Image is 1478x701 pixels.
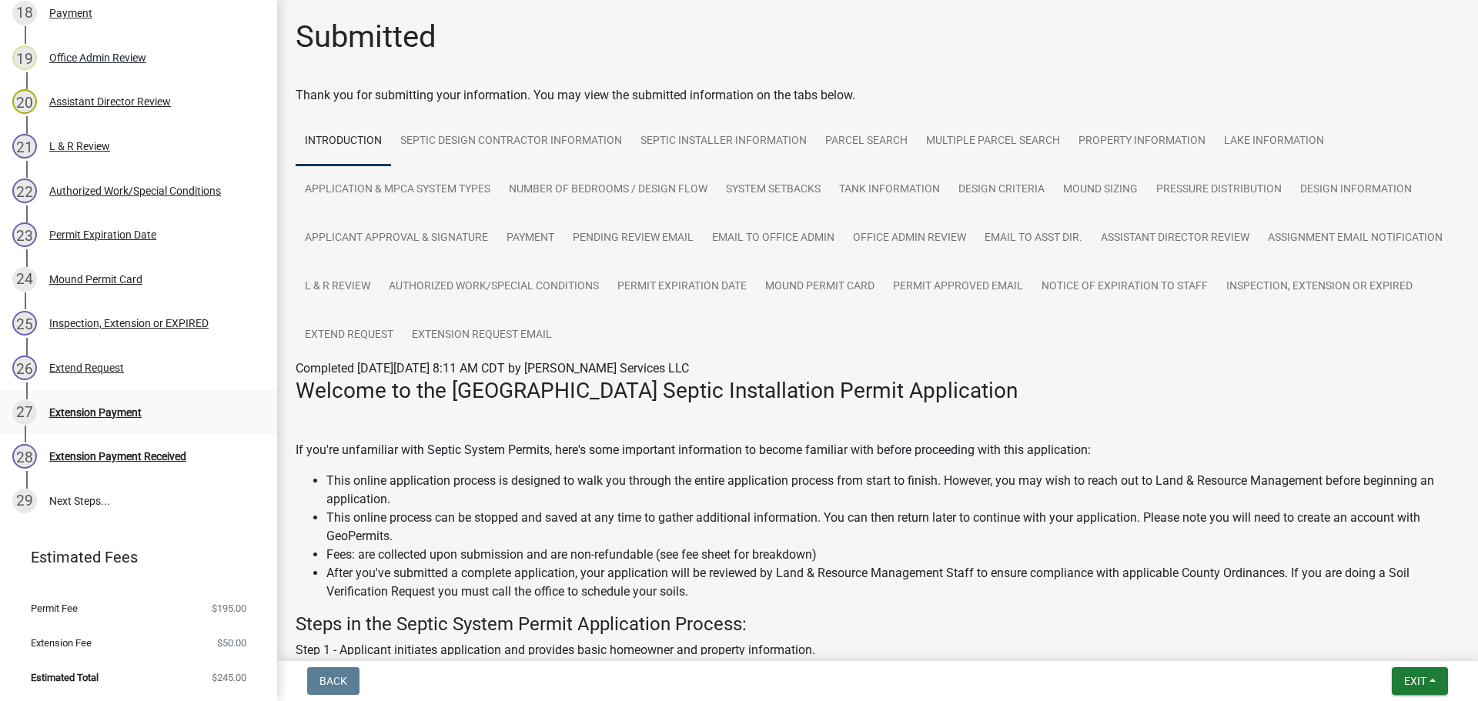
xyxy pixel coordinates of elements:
div: Authorized Work/Special Conditions [49,185,221,196]
a: Multiple Parcel Search [917,117,1069,166]
div: 18 [12,1,37,25]
a: Introduction [296,117,391,166]
div: 28 [12,444,37,469]
a: Number of Bedrooms / Design Flow [500,165,717,215]
h1: Submitted [296,18,436,55]
a: Parcel search [816,117,917,166]
h4: Steps in the Septic System Permit Application Process: [296,613,1460,636]
div: L & R Review [49,141,110,152]
div: 21 [12,134,37,159]
a: Design Criteria [949,165,1054,215]
a: Mound Sizing [1054,165,1147,215]
div: 19 [12,45,37,70]
li: This online process can be stopped and saved at any time to gather additional information. You ca... [326,509,1460,546]
a: Inspection, Extension or EXPIRED [1217,262,1422,312]
h3: Welcome to the [GEOGRAPHIC_DATA] Septic Installation Permit Application [296,378,1460,404]
span: Extension Fee [31,638,92,648]
div: Extension Payment Received [49,451,186,462]
a: Extension Request Email [403,311,561,360]
div: Permit Expiration Date [49,229,156,240]
div: 26 [12,356,37,380]
p: Step 1 - Applicant initiates application and provides basic homeowner and property information. [296,641,1460,659]
a: Payment [497,214,563,263]
a: Authorized Work/Special Conditions [380,262,608,312]
a: Assistant Director Review [1092,214,1259,263]
div: 22 [12,179,37,203]
span: $195.00 [212,603,246,613]
div: Extension Payment [49,407,142,418]
div: 20 [12,89,37,114]
a: System Setbacks [717,165,830,215]
a: Design Information [1291,165,1421,215]
button: Back [307,667,359,695]
a: Permit Expiration Date [608,262,756,312]
a: Permit Approved Email [884,262,1032,312]
li: After you've submitted a complete application, your application will be reviewed by Land & Resour... [326,564,1460,601]
div: Mound Permit Card [49,274,142,285]
div: 24 [12,267,37,292]
div: Office Admin Review [49,52,146,63]
a: Notice of Expiration to Staff [1032,262,1217,312]
a: Lake Information [1215,117,1333,166]
a: Septic Installer Information [631,117,816,166]
a: Extend Request [296,311,403,360]
a: Septic Design Contractor Information [391,117,631,166]
a: Applicant Approval & Signature [296,214,497,263]
div: Assistant Director Review [49,96,171,107]
li: Fees: are collected upon submission and are non-refundable (see fee sheet for breakdown) [326,546,1460,564]
span: Back [319,675,347,687]
a: Tank Information [830,165,949,215]
div: Extend Request [49,362,124,373]
div: Payment [49,8,92,18]
a: Email to Asst Dir. [975,214,1092,263]
div: Inspection, Extension or EXPIRED [49,318,209,329]
li: This online application process is designed to walk you through the entire application process fr... [326,472,1460,509]
span: Estimated Total [31,673,99,683]
a: Pending review Email [563,214,703,263]
a: Mound Permit Card [756,262,884,312]
span: Completed [DATE][DATE] 8:11 AM CDT by [PERSON_NAME] Services LLC [296,361,689,376]
a: Estimated Fees [12,542,252,572]
a: Office Admin Review [844,214,975,263]
a: Assignment Email Notification [1259,214,1452,263]
a: Application & MPCA System Types [296,165,500,215]
span: Exit [1404,675,1426,687]
span: $245.00 [212,673,246,683]
div: 23 [12,222,37,247]
p: If you're unfamiliar with Septic System Permits, here's some important information to become fami... [296,441,1460,459]
span: Permit Fee [31,603,78,613]
a: Property Information [1069,117,1215,166]
a: Email to Office Admin [703,214,844,263]
a: Pressure Distribution [1147,165,1291,215]
div: Thank you for submitting your information. You may view the submitted information on the tabs below. [296,86,1460,105]
div: 27 [12,400,37,425]
a: L & R Review [296,262,380,312]
span: $50.00 [217,638,246,648]
div: 25 [12,311,37,335]
div: 29 [12,489,37,513]
button: Exit [1392,667,1448,695]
